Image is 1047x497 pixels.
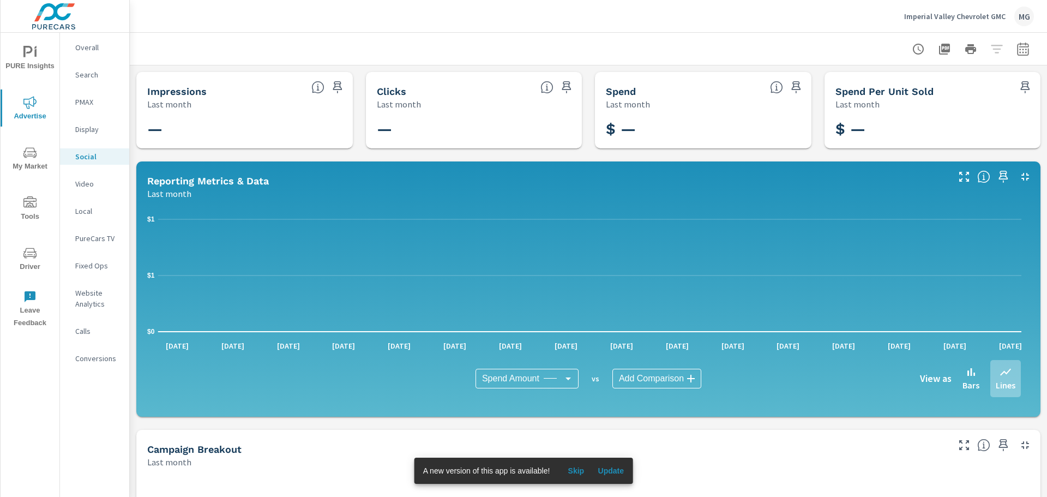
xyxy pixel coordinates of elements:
[311,81,324,94] span: The number of times an ad was shown on your behalf.
[920,373,952,384] h6: View as
[75,288,121,309] p: Website Analytics
[880,340,918,351] p: [DATE]
[4,146,56,173] span: My Market
[1012,38,1034,60] button: Select Date Range
[491,340,529,351] p: [DATE]
[269,340,308,351] p: [DATE]
[714,340,752,351] p: [DATE]
[60,67,129,83] div: Search
[147,328,155,336] text: $0
[60,230,129,247] div: PureCars TV
[955,436,973,454] button: Make Fullscreen
[75,69,121,80] p: Search
[476,369,579,388] div: Spend Amount
[147,86,207,97] h5: Impressions
[825,340,863,351] p: [DATE]
[558,462,593,480] button: Skip
[214,340,252,351] p: [DATE]
[75,206,121,217] p: Local
[75,233,121,244] p: PureCars TV
[147,187,191,200] p: Last month
[147,444,242,455] h5: Campaign Breakout
[4,247,56,273] span: Driver
[787,79,805,96] span: Save this to your personalized report
[540,81,553,94] span: The number of times an ad was clicked by a consumer.
[4,290,56,330] span: Leave Feedback
[547,340,585,351] p: [DATE]
[904,11,1006,21] p: Imperial Valley Chevrolet GMC
[75,178,121,189] p: Video
[147,120,342,139] h3: —
[995,168,1012,185] span: Save this to your personalized report
[558,79,575,96] span: Save this to your personalized report
[606,86,636,97] h5: Spend
[75,353,121,364] p: Conversions
[4,96,56,123] span: Advertise
[658,340,696,351] p: [DATE]
[1014,7,1034,26] div: MG
[996,379,1015,392] p: Lines
[962,379,979,392] p: Bars
[60,350,129,367] div: Conversions
[936,340,974,351] p: [DATE]
[377,120,571,139] h3: —
[769,340,807,351] p: [DATE]
[147,456,191,469] p: Last month
[977,439,990,452] span: This is a summary of Social performance results by campaign. Each column can be sorted.
[75,124,121,135] p: Display
[380,340,418,351] p: [DATE]
[75,97,121,107] p: PMAX
[75,42,121,53] p: Overall
[593,462,628,480] button: Update
[1016,79,1034,96] span: Save this to your personalized report
[436,340,474,351] p: [DATE]
[991,340,1030,351] p: [DATE]
[60,39,129,56] div: Overall
[147,98,191,111] p: Last month
[60,285,129,312] div: Website Analytics
[60,203,129,219] div: Local
[606,120,801,139] h3: $ —
[329,79,346,96] span: Save this to your personalized report
[579,374,612,384] p: vs
[606,98,650,111] p: Last month
[75,151,121,162] p: Social
[960,38,982,60] button: Print Report
[4,196,56,223] span: Tools
[60,323,129,339] div: Calls
[4,46,56,73] span: PURE Insights
[60,121,129,137] div: Display
[835,98,880,111] p: Last month
[995,436,1012,454] span: Save this to your personalized report
[835,86,934,97] h5: Spend Per Unit Sold
[377,86,406,97] h5: Clicks
[60,94,129,110] div: PMAX
[1016,436,1034,454] button: Minimize Widget
[324,340,363,351] p: [DATE]
[977,170,990,183] span: Understand Social data over time and see how metrics compare to each other.
[563,466,589,476] span: Skip
[482,373,539,384] span: Spend Amount
[60,176,129,192] div: Video
[158,340,196,351] p: [DATE]
[1016,168,1034,185] button: Minimize Widget
[598,466,624,476] span: Update
[60,148,129,165] div: Social
[147,175,269,187] h5: Reporting Metrics & Data
[147,215,155,223] text: $1
[603,340,641,351] p: [DATE]
[377,98,421,111] p: Last month
[1,33,59,334] div: nav menu
[955,168,973,185] button: Make Fullscreen
[612,369,701,388] div: Add Comparison
[60,258,129,274] div: Fixed Ops
[75,326,121,337] p: Calls
[423,466,550,475] span: A new version of this app is available!
[147,272,155,279] text: $1
[835,120,1030,139] h3: $ —
[770,81,783,94] span: The amount of money spent on advertising during the period.
[75,260,121,271] p: Fixed Ops
[619,373,684,384] span: Add Comparison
